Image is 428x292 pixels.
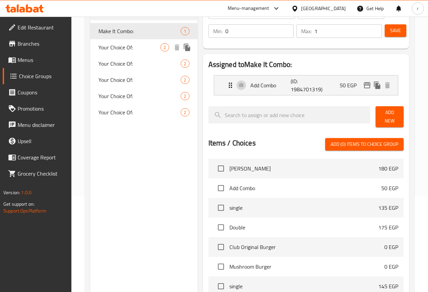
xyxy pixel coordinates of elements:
[18,56,66,64] span: Menus
[160,43,169,51] div: Choices
[18,153,66,161] span: Coverage Report
[90,55,198,72] div: Your Choice Of:2
[214,260,228,274] span: Select choice
[208,60,404,70] h2: Assigned to Make It Combo:
[331,140,398,149] span: Add (0) items to choice group
[229,243,384,251] span: Club Original Burger
[381,108,398,125] span: Add New
[382,80,392,90] button: delete
[229,184,381,192] span: Add Combo
[90,72,198,88] div: Your Choice Of:2
[378,282,398,290] p: 145 EGP
[181,93,189,99] span: 2
[381,184,398,192] p: 50 EGP
[181,61,189,67] span: 2
[229,164,378,173] span: [PERSON_NAME]
[181,109,189,116] span: 2
[229,204,378,212] span: single
[384,263,398,271] p: 0 EGP
[18,23,66,31] span: Edit Restaurant
[229,282,378,290] span: single
[90,88,198,104] div: Your Choice Of:2
[181,27,189,35] div: Choices
[214,161,228,176] span: Select choice
[378,223,398,231] p: 175 EGP
[385,24,406,37] button: Save
[3,19,71,36] a: Edit Restaurant
[18,137,66,145] span: Upsell
[417,5,419,12] span: r
[228,4,269,13] div: Menu-management
[250,81,291,89] p: Add Combo
[340,81,362,89] p: 50 EGP
[90,104,198,120] div: Your Choice Of:2
[208,138,256,148] h2: Items / Choices
[229,263,384,271] span: Mushroom Burger
[214,75,398,95] div: Expand
[90,23,198,39] div: Make It Combo:1
[98,27,181,35] span: Make It Combo:
[378,164,398,173] p: 180 EGP
[90,39,198,55] div: Your Choice Of:2deleteduplicate
[229,223,378,231] span: Double
[3,100,71,117] a: Promotions
[21,188,31,197] span: 1.0.0
[214,240,228,254] span: Select choice
[214,181,228,195] span: Select choice
[18,170,66,178] span: Grocery Checklist
[301,5,346,12] div: [GEOGRAPHIC_DATA]
[213,27,223,35] p: Min:
[18,105,66,113] span: Promotions
[214,220,228,234] span: Select choice
[98,43,161,51] span: Your Choice Of:
[372,80,382,90] button: duplicate
[18,121,66,129] span: Menu disclaimer
[390,26,401,35] span: Save
[181,77,189,83] span: 2
[98,108,181,116] span: Your Choice Of:
[172,42,182,52] button: delete
[182,42,192,52] button: duplicate
[3,149,71,165] a: Coverage Report
[3,84,71,100] a: Coupons
[325,138,404,151] button: Add (0) items to choice group
[181,92,189,100] div: Choices
[98,60,181,68] span: Your Choice Of:
[378,204,398,212] p: 135 EGP
[3,36,71,52] a: Branches
[181,76,189,84] div: Choices
[214,201,228,215] span: Select choice
[19,72,66,80] span: Choice Groups
[3,188,20,197] span: Version:
[98,76,181,84] span: Your Choice Of:
[362,80,372,90] button: edit
[3,206,46,215] a: Support.OpsPlatform
[376,106,404,127] button: Add New
[18,40,66,48] span: Branches
[181,60,189,68] div: Choices
[384,243,398,251] p: 0 EGP
[291,77,318,93] p: (ID: 1984701319)
[98,92,181,100] span: Your Choice Of:
[208,72,404,98] li: Expand
[208,106,370,123] input: search
[3,200,35,208] span: Get support on:
[181,28,189,35] span: 1
[18,88,66,96] span: Coupons
[3,117,71,133] a: Menu disclaimer
[181,108,189,116] div: Choices
[3,68,71,84] a: Choice Groups
[161,44,168,51] span: 2
[3,133,71,149] a: Upsell
[301,27,312,35] p: Max:
[3,52,71,68] a: Menus
[3,165,71,182] a: Grocery Checklist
